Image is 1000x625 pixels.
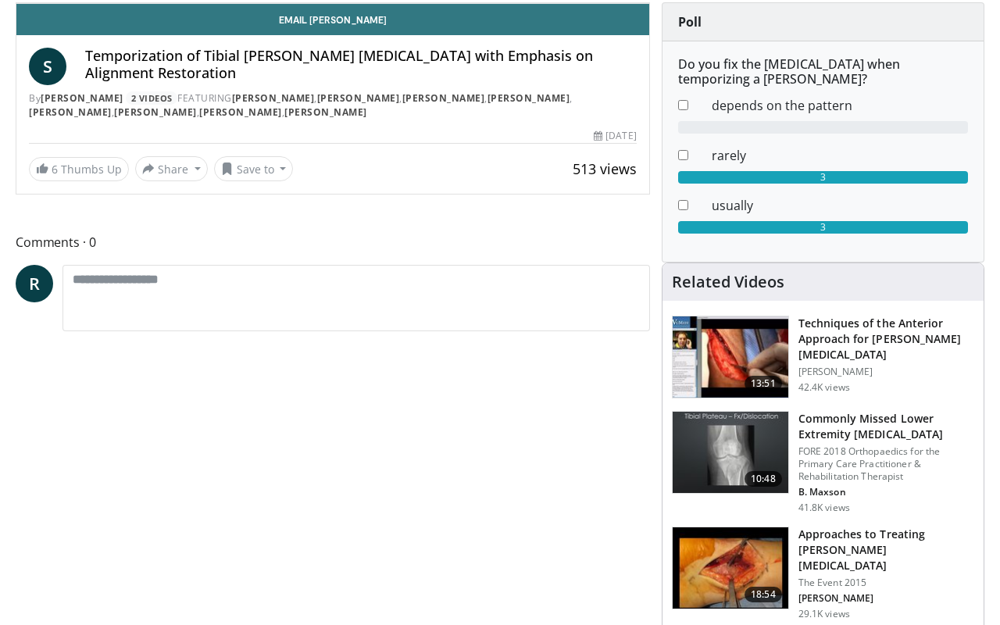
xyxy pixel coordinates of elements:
a: [PERSON_NAME] [114,105,197,119]
a: [PERSON_NAME] [41,91,123,105]
h4: Temporization of Tibial [PERSON_NAME] [MEDICAL_DATA] with Emphasis on Alignment Restoration [85,48,637,81]
h6: Do you fix the [MEDICAL_DATA] when temporizing a [PERSON_NAME]? [678,57,968,87]
a: [PERSON_NAME] [487,91,570,105]
h4: Related Videos [672,273,784,291]
button: Save to [214,156,294,181]
a: R [16,265,53,302]
h3: Commonly Missed Lower Extremity [MEDICAL_DATA] [798,411,974,442]
h3: Approaches to Treating [PERSON_NAME] [MEDICAL_DATA] [798,527,974,573]
span: 10:48 [745,471,782,487]
p: 42.4K views [798,381,850,394]
img: e0f65072-4b0e-47c8-b151-d5e709845aef.150x105_q85_crop-smart_upscale.jpg [673,316,788,398]
div: By FEATURING , , , , , , , [29,91,637,120]
dd: usually [700,196,980,215]
span: 13:51 [745,376,782,391]
a: [PERSON_NAME] [402,91,485,105]
span: Comments 0 [16,232,650,252]
div: 3 [678,221,968,234]
a: Email [PERSON_NAME] [16,4,649,35]
strong: Poll [678,13,702,30]
dd: rarely [700,146,980,165]
a: [PERSON_NAME] [284,105,367,119]
a: 13:51 Techniques of the Anterior Approach for [PERSON_NAME] [MEDICAL_DATA] [PERSON_NAME] 42.4K views [672,316,974,398]
p: [PERSON_NAME] [798,366,974,378]
p: 29.1K views [798,608,850,620]
p: FORE 2018 Orthopaedics for the Primary Care Practitioner & Rehabilitation Therapist [798,445,974,483]
a: 10:48 Commonly Missed Lower Extremity [MEDICAL_DATA] FORE 2018 Orthopaedics for the Primary Care ... [672,411,974,514]
div: [DATE] [594,129,636,143]
h3: Techniques of the Anterior Approach for [PERSON_NAME] [MEDICAL_DATA] [798,316,974,362]
a: [PERSON_NAME] [317,91,400,105]
a: 6 Thumbs Up [29,157,129,181]
p: B. Maxson [798,486,974,498]
span: 6 [52,162,58,177]
a: [PERSON_NAME] [29,105,112,119]
span: 18:54 [745,587,782,602]
a: [PERSON_NAME] [199,105,282,119]
p: The Event 2015 [798,577,974,589]
a: [PERSON_NAME] [232,91,315,105]
p: 41.8K views [798,502,850,514]
p: [PERSON_NAME] [798,592,974,605]
a: 18:54 Approaches to Treating [PERSON_NAME] [MEDICAL_DATA] The Event 2015 [PERSON_NAME] 29.1K views [672,527,974,620]
dd: depends on the pattern [700,96,980,115]
a: 2 Videos [126,91,177,105]
button: Share [135,156,208,181]
img: 4aa379b6-386c-4fb5-93ee-de5617843a87.150x105_q85_crop-smart_upscale.jpg [673,412,788,493]
video-js: Video Player [16,3,649,4]
a: S [29,48,66,85]
img: b2dda1fe-5346-4c93-a1b2-7c13bfae244a.150x105_q85_crop-smart_upscale.jpg [673,527,788,609]
span: 513 views [573,159,637,178]
div: 3 [678,171,968,184]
